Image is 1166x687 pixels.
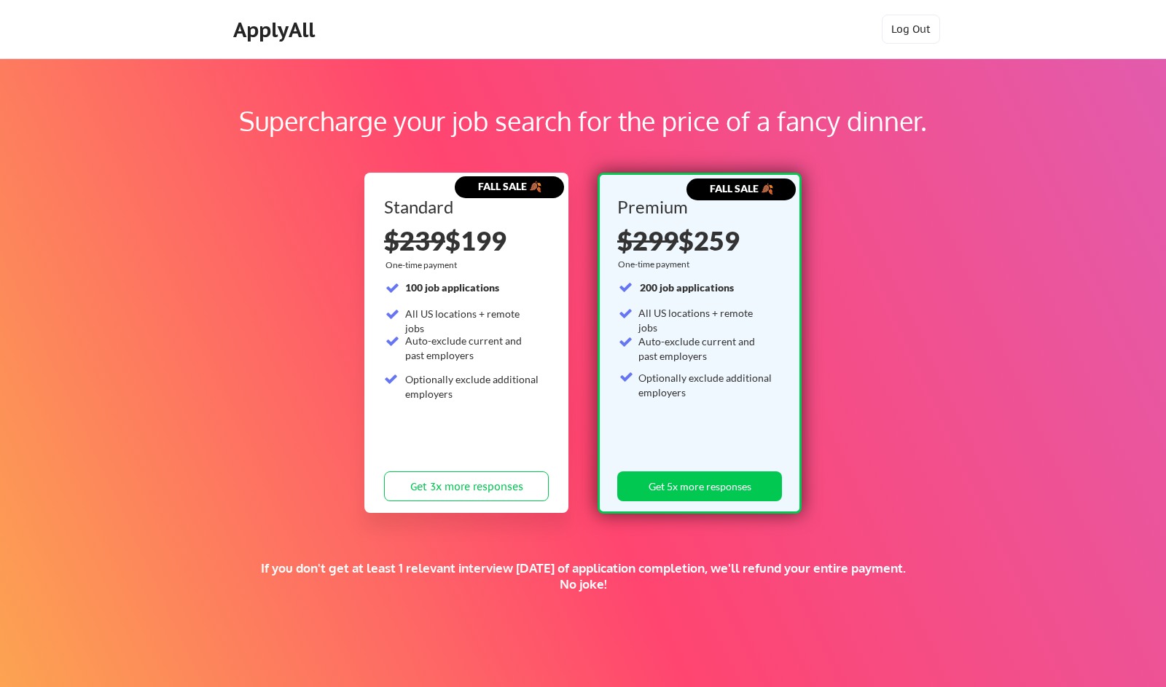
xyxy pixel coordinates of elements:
[233,17,319,42] div: ApplyAll
[384,198,544,216] div: Standard
[710,182,773,195] strong: FALL SALE 🍂
[253,560,913,592] div: If you don't get at least 1 relevant interview [DATE] of application completion, we'll refund you...
[617,227,777,254] div: $259
[405,372,540,401] div: Optionally exclude additional employers
[882,15,940,44] button: Log Out
[384,227,549,254] div: $199
[405,334,540,362] div: Auto-exclude current and past employers
[638,306,773,334] div: All US locations + remote jobs
[384,224,445,256] s: $239
[384,471,549,501] button: Get 3x more responses
[617,224,678,256] s: $299
[640,281,734,294] strong: 200 job applications
[618,259,694,270] div: One-time payment
[478,180,541,192] strong: FALL SALE 🍂
[638,371,773,399] div: Optionally exclude additional employers
[638,334,773,363] div: Auto-exclude current and past employers
[617,198,777,216] div: Premium
[386,259,461,271] div: One-time payment
[405,307,540,335] div: All US locations + remote jobs
[405,281,499,294] strong: 100 job applications
[617,471,782,501] button: Get 5x more responses
[93,101,1073,141] div: Supercharge your job search for the price of a fancy dinner.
